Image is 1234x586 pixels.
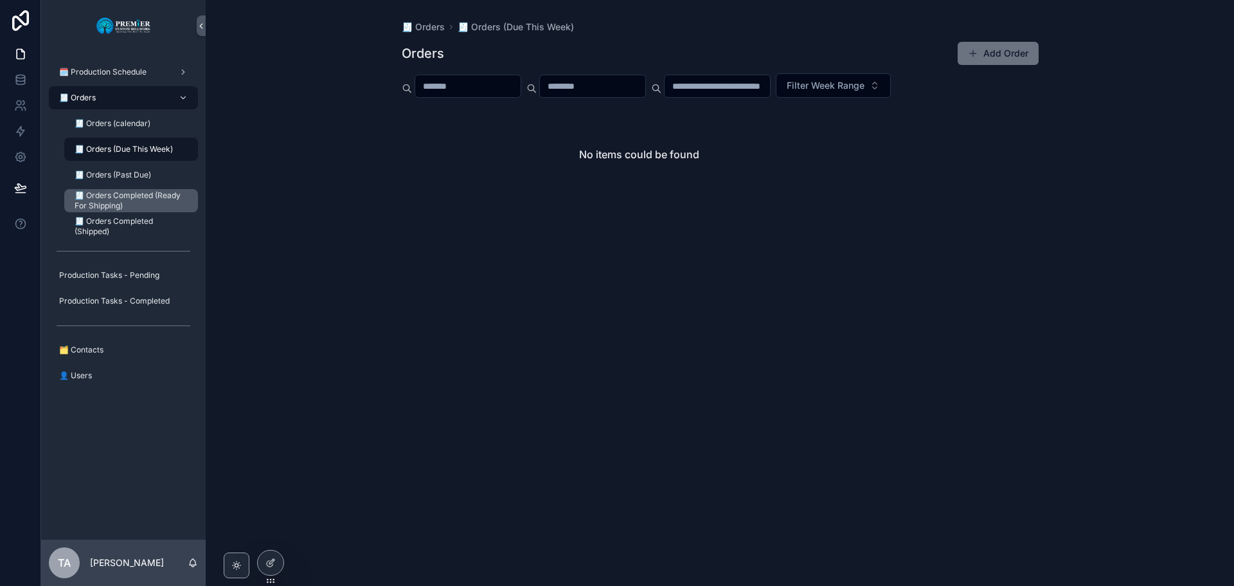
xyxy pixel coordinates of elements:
[59,345,103,355] span: 🗂️ Contacts
[787,79,864,92] span: Filter Week Range
[64,189,198,212] a: 🧾 Orders Completed (Ready For Shipping)
[64,163,198,187] a: 🧾 Orders (Past Due)
[49,60,198,84] a: 🗓️ Production Schedule
[41,51,206,404] div: scrollable content
[64,112,198,135] a: 🧾 Orders (calendar)
[59,371,92,381] span: 👤 Users
[75,170,151,180] span: 🧾 Orders (Past Due)
[64,138,198,161] a: 🧾 Orders (Due This Week)
[75,190,185,211] span: 🧾 Orders Completed (Ready For Shipping)
[59,270,159,280] span: Production Tasks - Pending
[59,296,170,306] span: Production Tasks - Completed
[49,264,198,287] a: Production Tasks - Pending
[96,15,152,36] img: App logo
[49,289,198,313] a: Production Tasks - Completed
[776,73,891,98] button: Select Button
[75,144,173,154] span: 🧾 Orders (Due This Week)
[59,67,147,77] span: 🗓️ Production Schedule
[49,338,198,362] a: 🗂️ Contacts
[458,21,574,33] a: 🧾 Orders (Due This Week)
[579,147,699,162] h2: No items could be found
[64,215,198,238] a: 🧾 Orders Completed (Shipped)
[958,42,1039,65] button: Add Order
[75,118,150,129] span: 🧾 Orders (calendar)
[58,555,71,571] span: TA
[49,86,198,109] a: 🧾 Orders
[59,93,96,103] span: 🧾 Orders
[90,556,164,569] p: [PERSON_NAME]
[49,364,198,387] a: 👤 Users
[402,44,444,62] h1: Orders
[402,21,445,33] a: 🧾 Orders
[75,216,185,237] span: 🧾 Orders Completed (Shipped)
